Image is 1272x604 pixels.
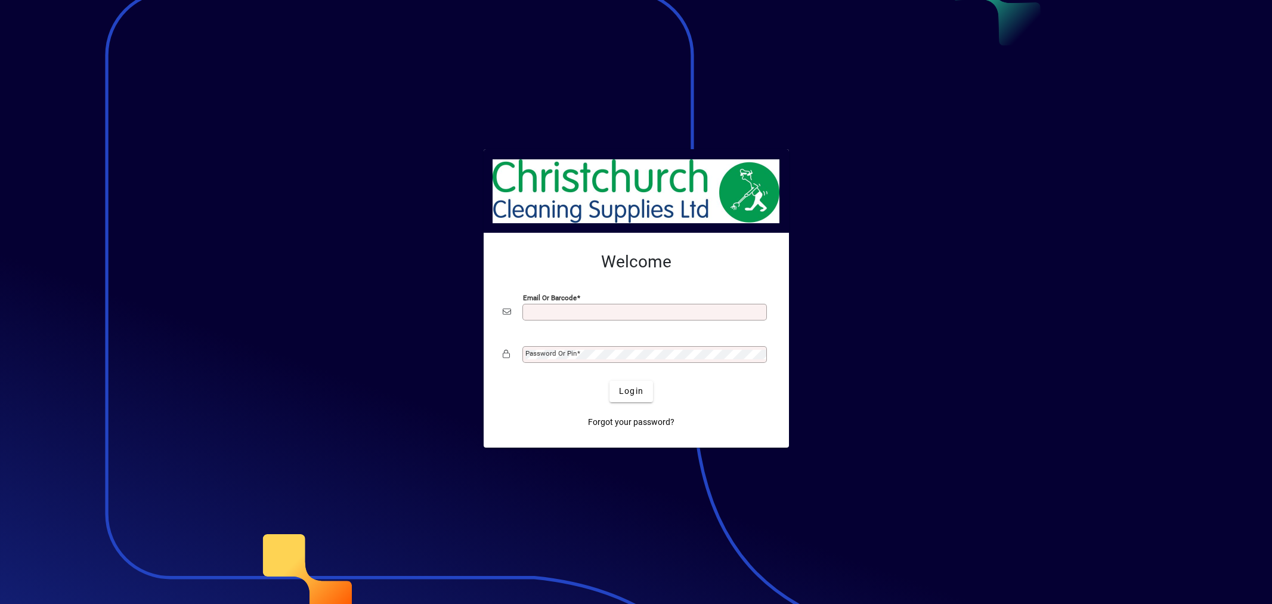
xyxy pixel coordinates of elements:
span: Forgot your password? [588,416,674,429]
a: Forgot your password? [583,412,679,433]
h2: Welcome [503,252,770,272]
mat-label: Email or Barcode [523,293,577,301]
mat-label: Password or Pin [525,349,577,358]
span: Login [619,385,643,397]
button: Login [609,381,653,402]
